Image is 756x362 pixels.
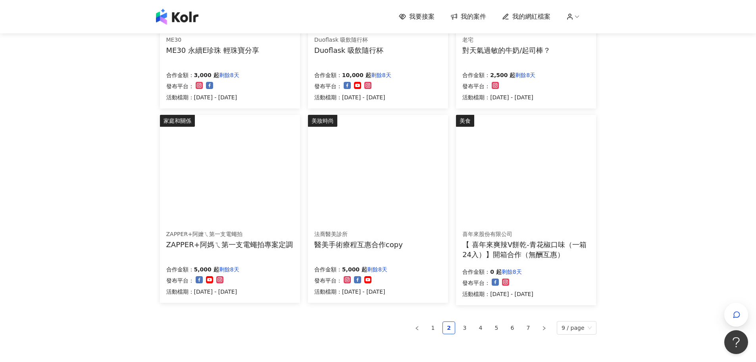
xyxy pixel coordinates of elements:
li: 7 [522,321,535,334]
p: 活動檔期：[DATE] - [DATE] [314,93,391,102]
p: 合作金額： [462,267,490,277]
li: 6 [506,321,519,334]
p: 發布平台： [462,278,490,288]
p: 活動檔期：[DATE] - [DATE] [462,93,535,102]
a: 4 [475,322,487,334]
span: left [415,326,419,331]
p: 合作金額： [166,265,194,274]
p: 合作金額： [314,265,342,274]
img: 眼袋、隆鼻、隆乳、抽脂、墊下巴 [308,115,448,220]
a: 5 [491,322,502,334]
p: 活動檔期：[DATE] - [DATE] [166,93,239,102]
a: 我的案件 [450,12,486,21]
iframe: Help Scout Beacon - Open [724,330,748,354]
div: 醫美手術療程互惠合作copy [314,240,403,250]
span: 我要接案 [409,12,435,21]
span: right [542,326,546,331]
div: Duoflask 吸飲隨行杯 [314,45,383,55]
img: ZAPPER+阿媽ㄟ第一支電蠅拍專案定調 [160,115,300,220]
div: Page Size [557,321,596,335]
li: 2 [442,321,455,334]
div: ZAPPER+阿嬤ㄟ第一支電蠅拍 [166,230,293,238]
img: logo [156,9,198,25]
p: 活動檔期：[DATE] - [DATE] [166,287,239,296]
p: 發布平台： [314,276,342,285]
p: 合作金額： [314,70,342,80]
p: 發布平台： [166,276,194,285]
p: 發布平台： [314,81,342,91]
div: 法喬醫美診所 [314,230,403,238]
a: 3 [459,322,471,334]
p: 3,000 起 [194,70,219,80]
p: 5,000 起 [342,265,367,274]
li: Next Page [538,321,550,334]
a: 7 [522,322,534,334]
p: 活動檔期：[DATE] - [DATE] [462,289,533,299]
span: 我的案件 [461,12,486,21]
li: 1 [427,321,439,334]
p: 活動檔期：[DATE] - [DATE] [314,287,387,296]
p: 合作金額： [166,70,194,80]
p: 剩餘8天 [502,267,522,277]
div: 喜年來股份有限公司 [462,230,589,238]
div: Duoflask 吸飲隨行杯 [314,36,383,44]
li: 4 [474,321,487,334]
div: 老宅 [462,36,550,44]
img: 喜年來爽辣V餅乾-青花椒口味（一箱24入） [456,115,596,220]
div: ME30 [166,36,260,44]
p: 0 起 [490,267,502,277]
a: 2 [443,322,455,334]
div: 【 喜年來爽辣V餅乾-青花椒口味（一箱24入）】開箱合作（無酬互惠） [462,240,590,259]
p: 剩餘8天 [219,265,239,274]
p: 剩餘8天 [367,265,387,274]
button: left [411,321,423,334]
li: 5 [490,321,503,334]
p: 10,000 起 [342,70,371,80]
a: 我要接案 [399,12,435,21]
p: 2,500 起 [490,70,515,80]
li: Previous Page [411,321,423,334]
button: right [538,321,550,334]
div: 美食 [456,115,474,127]
p: 發布平台： [462,81,490,91]
p: 剩餘8天 [371,70,391,80]
li: 3 [458,321,471,334]
div: ZAPPER+阿媽ㄟ第一支電蠅拍專案定調 [166,240,293,250]
p: 5,000 起 [194,265,219,274]
div: 家庭和關係 [160,115,195,127]
a: 6 [506,322,518,334]
p: 合作金額： [462,70,490,80]
span: 我的網紅檔案 [512,12,550,21]
a: 1 [427,322,439,334]
div: ME30 永續E珍珠 輕珠寶分享 [166,45,260,55]
div: 對天氣過敏的牛奶/起司棒？ [462,45,550,55]
p: 發布平台： [166,81,194,91]
p: 剩餘8天 [515,70,535,80]
div: 美妝時尚 [308,115,337,127]
a: 我的網紅檔案 [502,12,550,21]
p: 剩餘8天 [219,70,239,80]
span: 9 / page [562,321,592,334]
